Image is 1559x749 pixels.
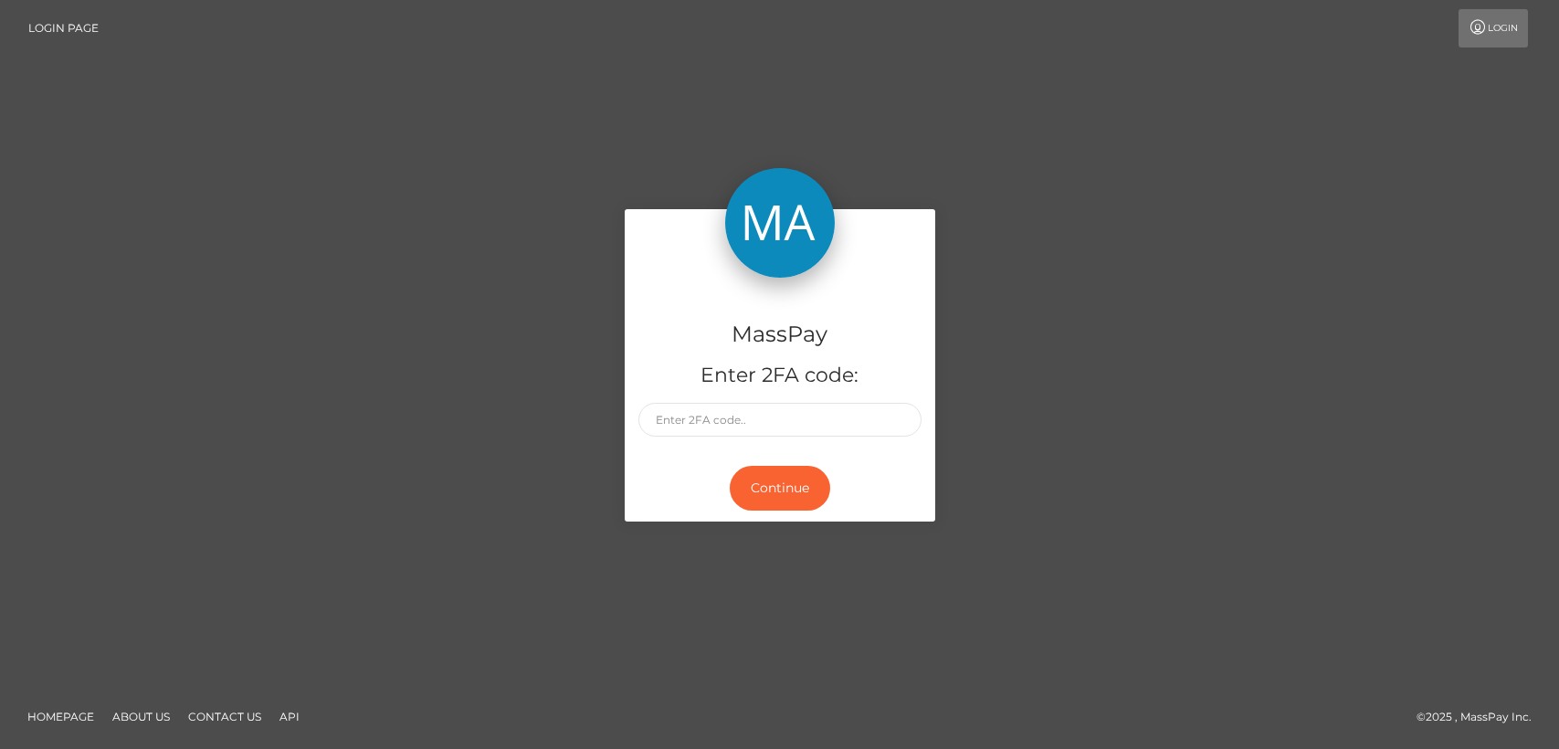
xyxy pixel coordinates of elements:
a: Homepage [20,702,101,731]
button: Continue [730,466,830,511]
a: Login Page [28,9,99,47]
a: Login [1459,9,1528,47]
input: Enter 2FA code.. [638,403,922,437]
div: © 2025 , MassPay Inc. [1417,707,1545,727]
h4: MassPay [638,319,922,351]
a: Contact Us [181,702,269,731]
a: API [272,702,307,731]
img: MassPay [725,168,835,278]
h5: Enter 2FA code: [638,362,922,390]
a: About Us [105,702,177,731]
